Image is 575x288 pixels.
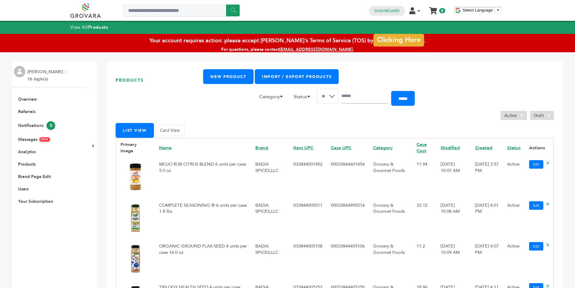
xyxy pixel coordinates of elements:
[123,5,240,17] input: Search a product or brand...
[289,198,327,239] td: 033844005511
[203,69,253,84] a: New Product
[159,145,172,151] a: Name
[289,157,327,198] td: 033844001452
[327,198,369,239] td: 00033844905514
[155,157,251,198] td: MOJO RUB CITRUS BLEND 6 units per case 5.0 oz
[251,198,289,239] td: BADIA SPICES,LLC
[529,160,543,169] a: Edit
[471,239,503,280] td: [DATE] 4:07 PM
[503,198,525,239] td: Active
[155,198,251,239] td: COMPLETE SEASONING ® 6 units per case 1.8 lbs
[500,111,527,120] li: Active
[412,239,436,280] td: 11.2
[39,137,50,142] span: NEW
[529,201,543,210] a: Edit
[507,145,521,151] a: Status
[412,157,436,198] td: 11.94
[255,145,268,151] a: Brand
[373,145,393,151] a: Category
[116,69,203,91] h1: Products
[18,186,29,192] a: Users
[256,93,289,103] li: Category
[120,203,151,233] img: No Image
[436,239,471,280] td: [DATE] 10:09 AM
[155,125,184,136] button: Card View
[331,145,351,151] a: Case UPC
[369,157,412,198] td: Grocery & Gourmet Foods
[18,149,36,155] a: Analytics
[441,145,460,151] a: Modified
[18,109,36,115] a: Referrals
[155,239,251,280] td: ORGANIC GROUND FLAX SEED 4 units per case 16.0 oz
[529,242,543,251] a: Edit
[327,157,369,198] td: 00033844601454
[251,157,289,198] td: BADIA SPICES,LLC
[475,145,492,151] a: Created
[544,112,554,119] span: ×
[291,93,317,103] li: Status
[412,198,436,239] td: 33.12
[471,157,503,198] td: [DATE] 3:57 PM
[46,121,55,130] span: 0
[517,112,527,119] span: ×
[436,198,471,239] td: [DATE] 10:08 AM
[251,239,289,280] td: BADIA SPICES,LLC
[18,199,53,204] a: Your Subscription
[503,157,525,198] td: Active
[293,145,313,151] a: Item UPC
[471,198,503,239] td: [DATE] 4:01 PM
[70,24,108,30] a: View AllProducts
[525,138,554,157] th: Actions
[27,68,67,83] li: [PERSON_NAME] - 16 login(s)
[530,111,554,120] li: Draft
[463,8,493,12] span: Select Language
[439,8,445,13] span: 0
[373,34,424,46] a: Clicking Here
[496,8,500,12] span: ▼
[463,8,500,12] a: Select Language​
[289,239,327,280] td: 033844005108
[280,47,353,52] a: [EMAIL_ADDRESS][DOMAIN_NAME]
[18,137,50,142] a: MessagesNEW
[369,198,412,239] td: Grocery & Gourmet Foods
[18,123,55,128] a: Notifications0
[14,66,25,77] img: profile.png
[327,239,369,280] td: 00033844405106
[369,239,412,280] td: Grocery & Gourmet Foods
[341,89,388,104] input: Search
[120,244,151,274] img: No Image
[417,141,427,154] a: Case Cost
[255,69,339,84] a: Import / Export Products
[88,24,108,30] strong: Products
[116,123,154,138] button: List View
[116,138,155,157] th: Primary Image
[18,161,36,167] a: Products
[374,8,400,14] a: Dashboard
[430,5,436,12] a: My Cart
[18,96,37,102] a: Overview
[120,162,151,192] img: No Image
[436,157,471,198] td: [DATE] 10:07 AM
[503,239,525,280] td: Active
[18,174,51,180] a: Brand Page Edit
